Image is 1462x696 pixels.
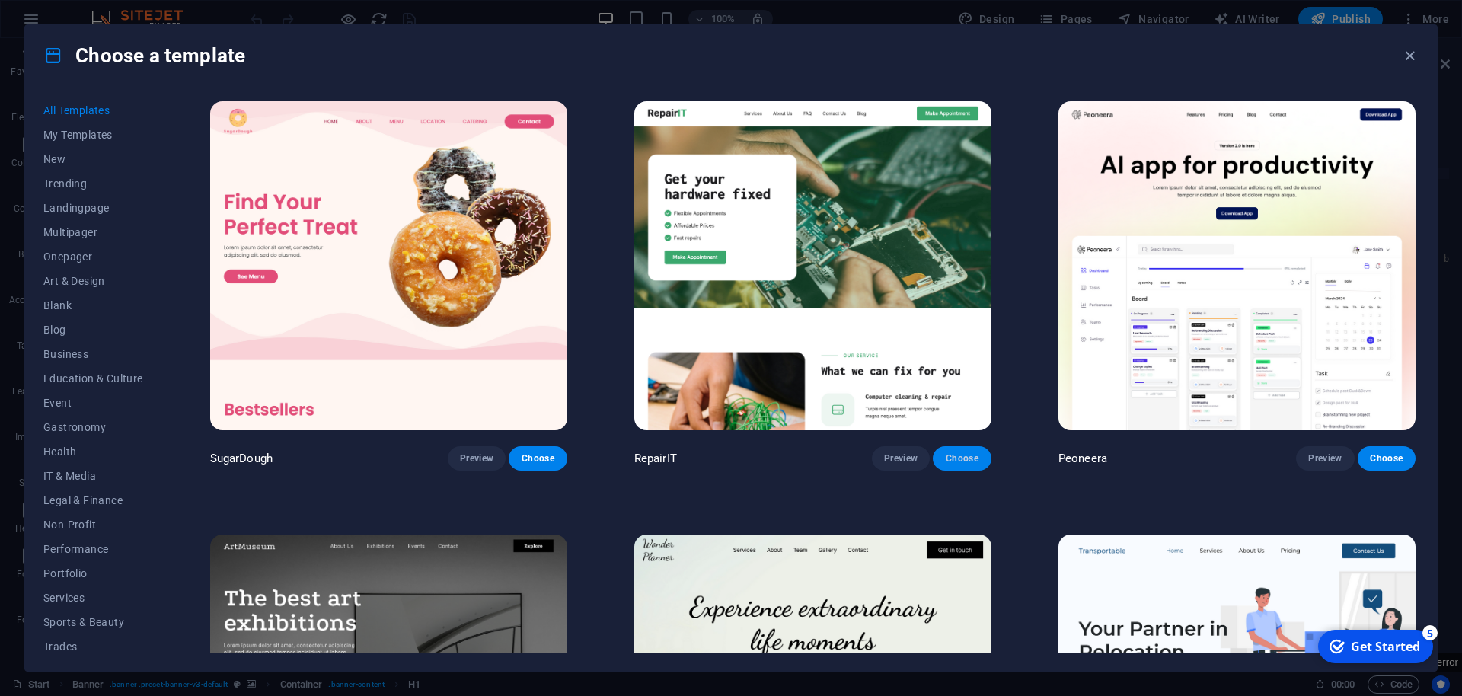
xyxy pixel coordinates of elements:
[43,220,143,244] button: Multipager
[634,451,677,466] p: RepairIT
[6,6,107,19] a: Skip to main content
[509,446,567,471] button: Choose
[1058,451,1107,466] p: Peoneera
[43,634,143,659] button: Trades
[43,543,143,555] span: Performance
[43,171,143,196] button: Trending
[1308,452,1342,465] span: Preview
[43,494,143,506] span: Legal & Finance
[43,202,143,214] span: Landingpage
[43,342,143,366] button: Business
[43,640,143,653] span: Trades
[448,446,506,471] button: Preview
[43,445,143,458] span: Health
[1058,101,1416,430] img: Peoneera
[43,397,143,409] span: Event
[43,567,143,579] span: Portfolio
[43,129,143,141] span: My Templates
[43,244,143,269] button: Onepager
[634,101,991,430] img: RepairIT
[43,269,143,293] button: Art & Design
[43,512,143,537] button: Non-Profit
[113,2,128,17] div: 5
[43,293,143,318] button: Blank
[945,452,978,465] span: Choose
[43,464,143,488] button: IT & Media
[43,196,143,220] button: Landingpage
[43,470,143,482] span: IT & Media
[460,452,493,465] span: Preview
[43,147,143,171] button: New
[43,43,245,68] h4: Choose a template
[43,610,143,634] button: Sports & Beauty
[933,446,991,471] button: Choose
[43,251,143,263] span: Onepager
[43,421,143,433] span: Gastronomy
[41,14,110,31] div: Get Started
[1358,446,1416,471] button: Choose
[43,537,143,561] button: Performance
[1296,446,1354,471] button: Preview
[43,275,143,287] span: Art & Design
[43,372,143,385] span: Education & Culture
[43,586,143,610] button: Services
[43,592,143,604] span: Services
[43,348,143,360] span: Business
[8,6,123,40] div: Get Started 5 items remaining, 0% complete
[43,177,143,190] span: Trending
[43,616,143,628] span: Sports & Beauty
[43,226,143,238] span: Multipager
[43,153,143,165] span: New
[43,366,143,391] button: Education & Culture
[43,324,143,336] span: Blog
[210,101,567,430] img: SugarDough
[43,439,143,464] button: Health
[43,415,143,439] button: Gastronomy
[43,318,143,342] button: Blog
[43,519,143,531] span: Non-Profit
[884,452,918,465] span: Preview
[43,488,143,512] button: Legal & Finance
[43,299,143,311] span: Blank
[1370,452,1403,465] span: Choose
[43,391,143,415] button: Event
[43,98,143,123] button: All Templates
[43,123,143,147] button: My Templates
[43,104,143,117] span: All Templates
[872,446,930,471] button: Preview
[521,452,554,465] span: Choose
[210,451,273,466] p: SugarDough
[43,561,143,586] button: Portfolio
